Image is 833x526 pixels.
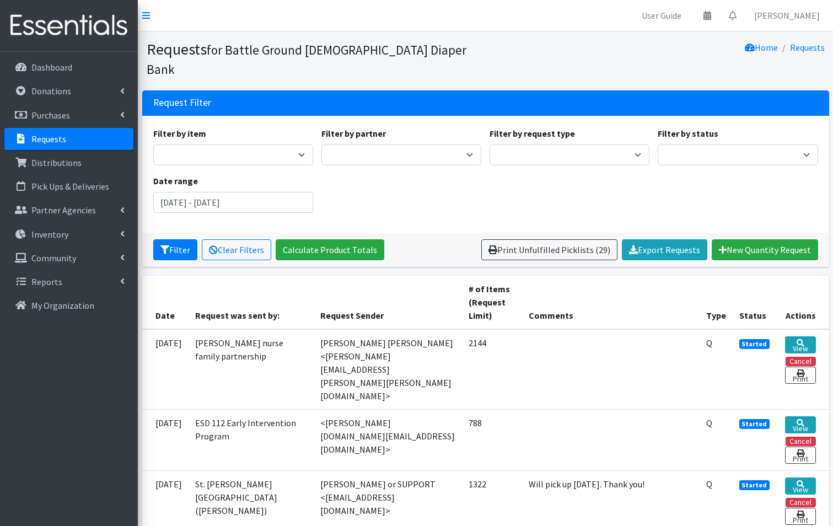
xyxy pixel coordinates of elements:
a: New Quantity Request [712,239,818,260]
a: Requests [4,128,133,150]
abbr: Quantity [706,479,712,490]
th: Type [700,276,733,329]
p: Reports [31,276,62,287]
a: Print [785,447,815,464]
a: View [785,336,815,353]
th: Request was sent by: [189,276,314,329]
label: Date range [153,174,198,187]
a: Dashboard [4,56,133,78]
a: View [785,416,815,433]
td: 788 [462,410,523,471]
p: Donations [31,85,71,96]
h3: Request Filter [153,97,211,109]
p: Dashboard [31,62,72,73]
p: Partner Agencies [31,205,96,216]
td: <[PERSON_NAME][DOMAIN_NAME][EMAIL_ADDRESS][DOMAIN_NAME]> [314,410,461,471]
label: Filter by status [658,127,718,140]
a: Community [4,247,133,269]
td: [PERSON_NAME] [PERSON_NAME] <[PERSON_NAME][EMAIL_ADDRESS][PERSON_NAME][PERSON_NAME][DOMAIN_NAME]> [314,329,461,410]
span: Started [739,339,770,349]
p: My Organization [31,300,94,311]
a: User Guide [633,4,690,26]
th: Status [733,276,779,329]
p: Inventory [31,229,68,240]
button: Filter [153,239,197,260]
button: Cancel [786,498,816,507]
span: Started [739,419,770,429]
a: Inventory [4,223,133,245]
a: Requests [790,42,825,53]
p: Pick Ups & Deliveries [31,181,109,192]
th: Date [142,276,189,329]
label: Filter by partner [321,127,386,140]
a: Clear Filters [202,239,271,260]
small: for Battle Ground [DEMOGRAPHIC_DATA] Diaper Bank [147,42,466,77]
p: Purchases [31,110,70,121]
a: Print [785,367,815,384]
a: Home [745,42,778,53]
span: Started [739,480,770,490]
th: # of Items (Request Limit) [462,276,523,329]
abbr: Quantity [706,417,712,428]
a: Print Unfulfilled Picklists (29) [481,239,617,260]
a: Export Requests [622,239,707,260]
td: [DATE] [142,410,189,471]
a: View [785,477,815,495]
a: Reports [4,271,133,293]
a: Pick Ups & Deliveries [4,175,133,197]
th: Actions [778,276,829,329]
input: January 1, 2011 - December 31, 2011 [153,192,313,213]
td: ESD 112 Early Intervention Program [189,410,314,471]
h1: Requests [147,40,482,78]
a: Calculate Product Totals [276,239,384,260]
button: Cancel [786,357,816,366]
label: Filter by item [153,127,206,140]
a: Distributions [4,152,133,174]
a: Purchases [4,104,133,126]
a: Partner Agencies [4,199,133,221]
th: Request Sender [314,276,461,329]
td: [DATE] [142,329,189,410]
label: Filter by request type [490,127,575,140]
p: Requests [31,133,66,144]
a: Print [785,508,815,525]
th: Comments [522,276,699,329]
p: Community [31,253,76,264]
a: Donations [4,80,133,102]
p: Distributions [31,157,82,168]
a: My Organization [4,294,133,316]
abbr: Quantity [706,337,712,348]
a: [PERSON_NAME] [745,4,829,26]
button: Cancel [786,437,816,446]
img: HumanEssentials [4,7,133,44]
td: [PERSON_NAME] nurse family partnership [189,329,314,410]
td: 2144 [462,329,523,410]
